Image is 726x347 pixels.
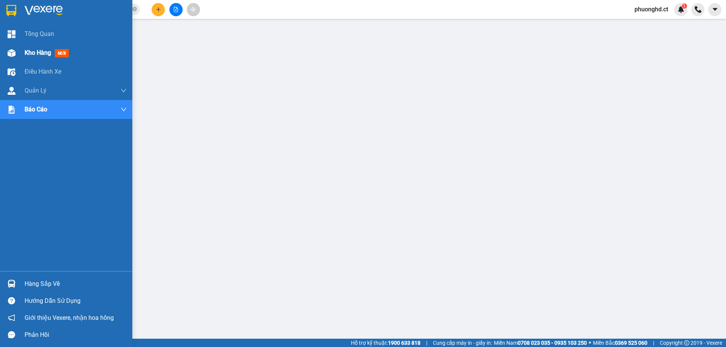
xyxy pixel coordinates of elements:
span: Miền Nam [494,339,587,347]
strong: 0369 525 060 [615,340,647,346]
span: Quản Lý [25,86,47,95]
span: Tổng Quan [25,29,54,39]
button: caret-down [708,3,721,16]
span: close-circle [132,6,137,13]
span: Kho hàng [25,49,51,56]
div: Hướng dẫn sử dụng [25,295,127,307]
span: question-circle [8,297,15,304]
span: Giới thiệu Vexere, nhận hoa hồng [25,313,114,322]
span: | [653,339,654,347]
sup: 1 [682,3,687,9]
span: plus [156,7,161,12]
div: Phản hồi [25,329,127,341]
img: warehouse-icon [8,280,16,288]
span: | [426,339,427,347]
span: notification [8,314,15,321]
img: warehouse-icon [8,87,16,95]
span: message [8,331,15,338]
span: Báo cáo [25,105,47,114]
img: solution-icon [8,106,16,114]
img: warehouse-icon [8,68,16,76]
span: 1 [683,3,686,9]
img: icon-new-feature [678,6,684,13]
button: plus [152,3,165,16]
span: Miền Bắc [593,339,647,347]
img: dashboard-icon [8,30,16,38]
span: Cung cấp máy in - giấy in: [433,339,492,347]
span: Hỗ trợ kỹ thuật: [351,339,420,347]
button: file-add [169,3,183,16]
img: warehouse-icon [8,49,16,57]
span: Điều hành xe [25,67,61,76]
span: close-circle [132,7,137,11]
button: aim [187,3,200,16]
span: file-add [173,7,178,12]
span: ⚪️ [589,341,591,344]
span: copyright [684,340,689,345]
img: phone-icon [695,6,701,13]
strong: 1900 633 818 [388,340,420,346]
span: caret-down [712,6,718,13]
img: logo-vxr [6,5,16,16]
span: mới [55,49,69,57]
strong: 0708 023 035 - 0935 103 250 [518,340,587,346]
span: down [121,88,127,94]
div: Hàng sắp về [25,278,127,290]
span: phuonghd.ct [628,5,674,14]
span: aim [191,7,196,12]
span: down [121,106,127,113]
